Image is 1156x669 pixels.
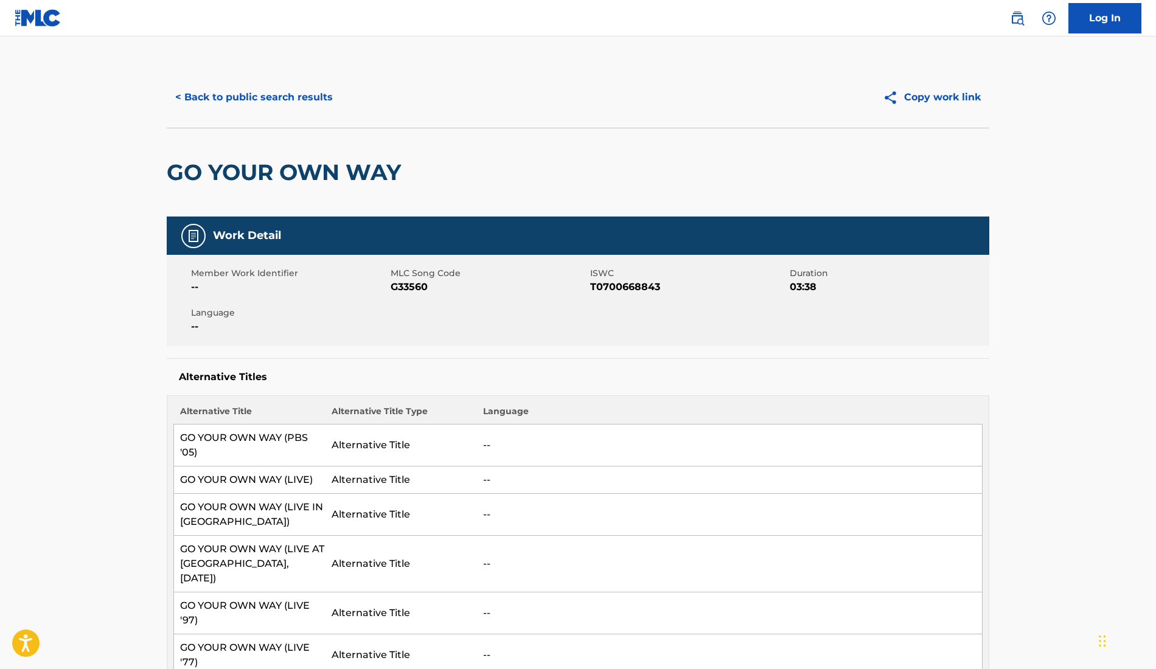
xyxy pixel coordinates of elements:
[1068,3,1141,33] a: Log In
[326,425,477,466] td: Alternative Title
[883,90,904,105] img: Copy work link
[174,536,326,592] td: GO YOUR OWN WAY (LIVE AT [GEOGRAPHIC_DATA], [DATE])
[213,229,281,243] h5: Work Detail
[790,280,986,294] span: 03:38
[191,319,388,334] span: --
[326,405,477,425] th: Alternative Title Type
[1095,611,1156,669] iframe: Chat Widget
[1010,11,1025,26] img: search
[167,82,341,113] button: < Back to public search results
[1037,6,1061,30] div: Help
[391,267,587,280] span: MLC Song Code
[326,466,477,494] td: Alternative Title
[477,494,983,536] td: --
[167,159,407,186] h2: GO YOUR OWN WAY
[15,9,61,27] img: MLC Logo
[191,280,388,294] span: --
[1099,623,1106,659] div: Drag
[590,280,787,294] span: T0700668843
[391,280,587,294] span: G33560
[174,405,326,425] th: Alternative Title
[186,229,201,243] img: Work Detail
[1042,11,1056,26] img: help
[477,536,983,592] td: --
[174,592,326,634] td: GO YOUR OWN WAY (LIVE '97)
[174,494,326,536] td: GO YOUR OWN WAY (LIVE IN [GEOGRAPHIC_DATA])
[477,405,983,425] th: Language
[1005,6,1029,30] a: Public Search
[326,536,477,592] td: Alternative Title
[790,267,986,280] span: Duration
[191,307,388,319] span: Language
[477,592,983,634] td: --
[326,494,477,536] td: Alternative Title
[874,82,989,113] button: Copy work link
[174,466,326,494] td: GO YOUR OWN WAY (LIVE)
[179,371,977,383] h5: Alternative Titles
[477,466,983,494] td: --
[590,267,787,280] span: ISWC
[174,425,326,466] td: GO YOUR OWN WAY (PBS '05)
[191,267,388,280] span: Member Work Identifier
[477,425,983,466] td: --
[326,592,477,634] td: Alternative Title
